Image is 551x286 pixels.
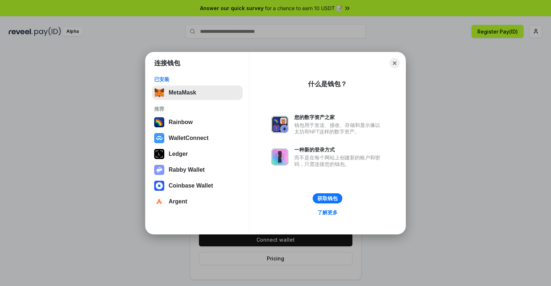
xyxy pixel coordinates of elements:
div: 什么是钱包？ [308,80,347,88]
h1: 连接钱包 [154,59,180,67]
div: Rabby Wallet [169,167,205,173]
img: svg+xml,%3Csvg%20xmlns%3D%22http%3A%2F%2Fwww.w3.org%2F2000%2Fsvg%22%20fill%3D%22none%22%20viewBox... [271,116,288,133]
img: svg+xml,%3Csvg%20xmlns%3D%22http%3A%2F%2Fwww.w3.org%2F2000%2Fsvg%22%20fill%3D%22none%22%20viewBox... [271,148,288,166]
button: 获取钱包 [313,193,342,203]
a: 了解更多 [313,208,342,217]
img: svg+xml,%3Csvg%20width%3D%2228%22%20height%3D%2228%22%20viewBox%3D%220%200%2028%2028%22%20fill%3D... [154,133,164,143]
div: 而不是在每个网站上创建新的账户和密码，只需连接您的钱包。 [294,154,384,167]
div: 推荐 [154,106,240,112]
div: 了解更多 [317,209,338,216]
button: Argent [152,194,243,209]
img: svg+xml,%3Csvg%20width%3D%2228%22%20height%3D%2228%22%20viewBox%3D%220%200%2028%2028%22%20fill%3D... [154,197,164,207]
button: Coinbase Wallet [152,179,243,193]
div: Ledger [169,151,188,157]
img: svg+xml,%3Csvg%20xmlns%3D%22http%3A%2F%2Fwww.w3.org%2F2000%2Fsvg%22%20width%3D%2228%22%20height%3... [154,149,164,159]
div: 获取钱包 [317,195,338,202]
img: svg+xml,%3Csvg%20fill%3D%22none%22%20height%3D%2233%22%20viewBox%3D%220%200%2035%2033%22%20width%... [154,88,164,98]
div: 钱包用于发送、接收、存储和显示像以太坊和NFT这样的数字资产。 [294,122,384,135]
div: Rainbow [169,119,193,126]
div: 已安装 [154,76,240,83]
button: MetaMask [152,85,243,100]
div: Coinbase Wallet [169,182,213,189]
img: svg+xml,%3Csvg%20width%3D%2228%22%20height%3D%2228%22%20viewBox%3D%220%200%2028%2028%22%20fill%3D... [154,181,164,191]
button: Rabby Wallet [152,163,243,177]
button: Rainbow [152,115,243,129]
img: svg+xml,%3Csvg%20width%3D%22120%22%20height%3D%22120%22%20viewBox%3D%220%200%20120%20120%22%20fil... [154,117,164,127]
button: WalletConnect [152,131,243,145]
img: svg+xml,%3Csvg%20xmlns%3D%22http%3A%2F%2Fwww.w3.org%2F2000%2Fsvg%22%20fill%3D%22none%22%20viewBox... [154,165,164,175]
div: WalletConnect [169,135,209,141]
div: MetaMask [169,89,196,96]
div: 您的数字资产之家 [294,114,384,120]
div: Argent [169,198,187,205]
div: 一种新的登录方式 [294,146,384,153]
button: Close [390,58,400,68]
button: Ledger [152,147,243,161]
